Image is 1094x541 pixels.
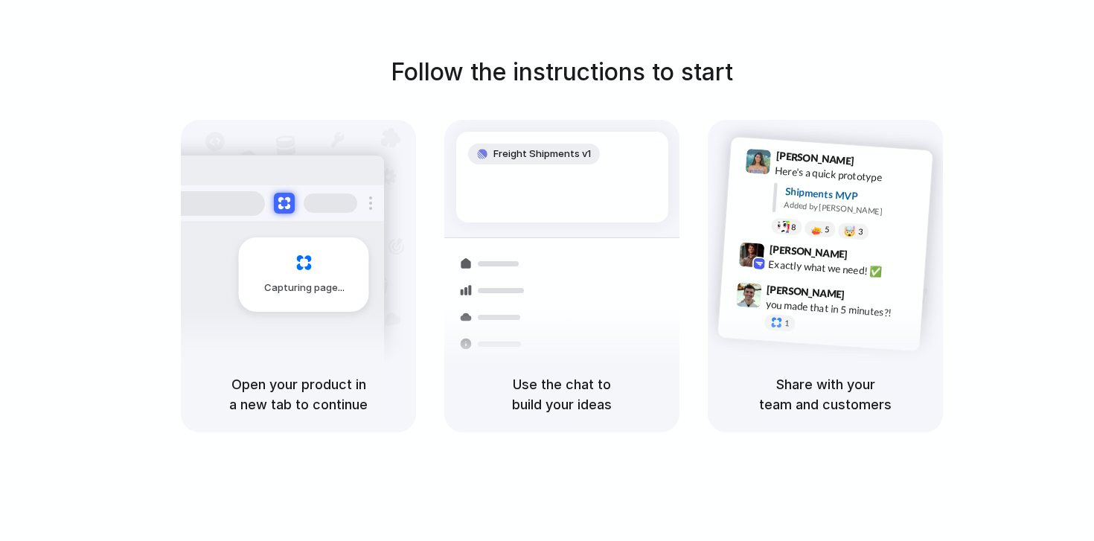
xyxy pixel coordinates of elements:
div: Added by [PERSON_NAME] [784,199,921,220]
span: 3 [858,228,863,236]
span: [PERSON_NAME] [767,281,845,303]
span: Capturing page [264,281,347,295]
div: 🤯 [844,225,857,237]
span: [PERSON_NAME] [769,241,848,263]
span: 1 [784,319,790,327]
span: 9:47 AM [849,288,880,306]
div: you made that in 5 minutes?! [765,296,914,321]
div: Shipments MVP [784,184,922,208]
h1: Follow the instructions to start [391,54,733,90]
div: Here's a quick prototype [775,163,924,188]
h5: Share with your team and customers [726,374,925,414]
h5: Open your product in a new tab to continue [199,374,398,414]
span: 9:42 AM [852,248,883,266]
h5: Use the chat to build your ideas [462,374,662,414]
span: 5 [825,225,830,234]
span: 9:41 AM [859,155,889,173]
span: 8 [791,223,796,231]
div: Exactly what we need! ✅ [768,257,917,282]
span: [PERSON_NAME] [775,147,854,169]
span: Freight Shipments v1 [493,147,591,161]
